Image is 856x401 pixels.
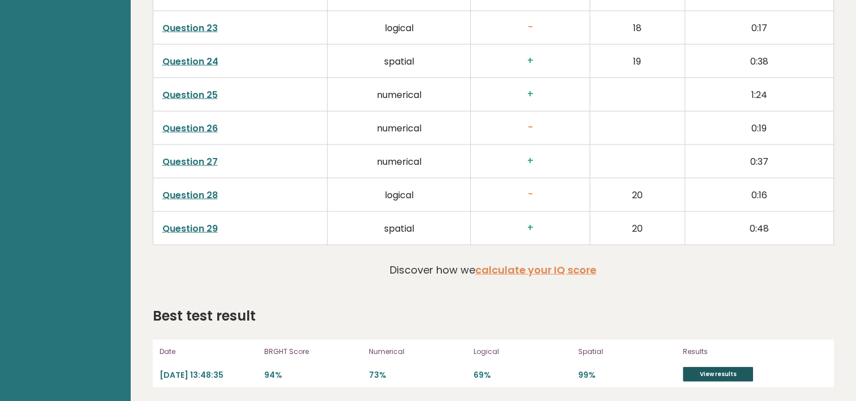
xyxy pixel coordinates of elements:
[327,145,471,178] td: numerical
[683,347,802,357] p: Results
[475,263,596,277] a: calculate your IQ score
[685,145,833,178] td: 0:37
[369,347,467,357] p: Numerical
[264,370,362,381] p: 94%
[685,45,833,78] td: 0:38
[590,45,685,78] td: 19
[685,11,833,45] td: 0:17
[590,212,685,245] td: 20
[685,212,833,245] td: 0:48
[590,11,685,45] td: 18
[474,347,571,357] p: Logical
[327,45,471,78] td: spatial
[390,262,596,278] p: Discover how we
[578,347,676,357] p: Spatial
[162,155,218,168] a: Question 27
[480,55,580,67] h3: +
[578,370,676,381] p: 99%
[162,22,218,35] a: Question 23
[683,367,753,382] a: View results
[590,178,685,212] td: 20
[153,306,256,326] h2: Best test result
[264,347,362,357] p: BRGHT Score
[327,212,471,245] td: spatial
[480,189,580,200] h3: -
[160,347,257,357] p: Date
[162,189,218,202] a: Question 28
[162,88,218,101] a: Question 25
[327,178,471,212] td: logical
[685,112,833,145] td: 0:19
[162,122,218,135] a: Question 26
[480,22,580,33] h3: -
[480,155,580,167] h3: +
[162,222,218,235] a: Question 29
[160,370,257,381] p: [DATE] 13:48:35
[685,78,833,112] td: 1:24
[474,370,571,381] p: 69%
[327,112,471,145] td: numerical
[480,222,580,234] h3: +
[327,78,471,112] td: numerical
[369,370,467,381] p: 73%
[162,55,218,68] a: Question 24
[685,178,833,212] td: 0:16
[480,122,580,134] h3: -
[480,88,580,100] h3: +
[327,11,471,45] td: logical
